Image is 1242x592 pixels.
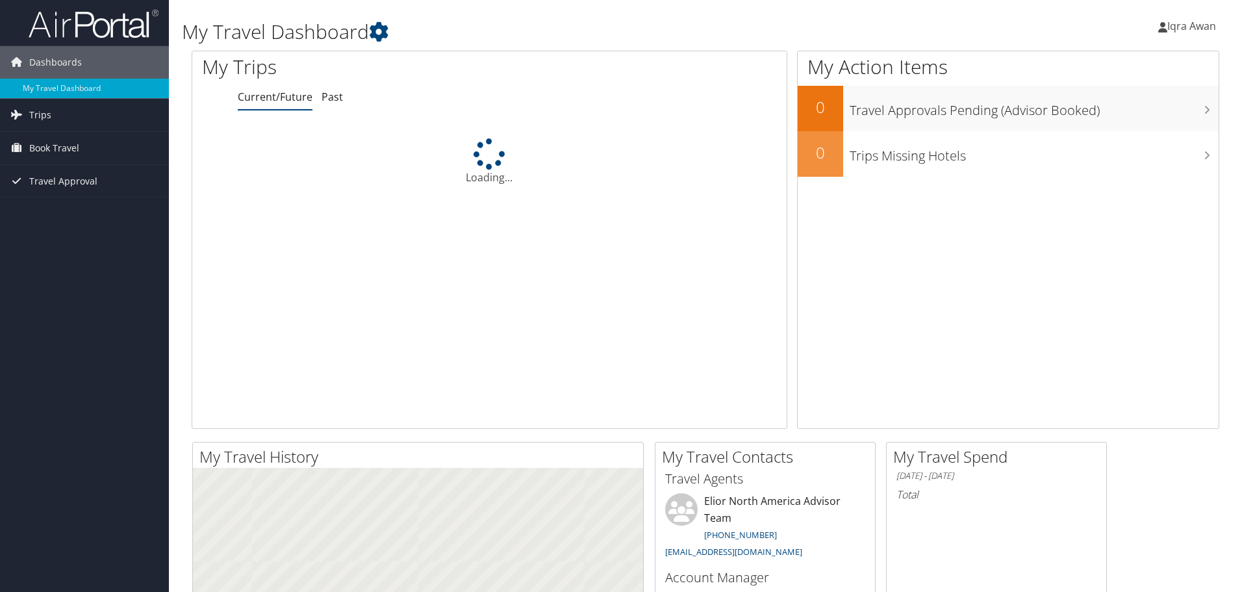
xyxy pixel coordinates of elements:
[798,131,1219,177] a: 0Trips Missing Hotels
[850,95,1219,120] h3: Travel Approvals Pending (Advisor Booked)
[798,96,843,118] h2: 0
[202,53,529,81] h1: My Trips
[662,446,875,468] h2: My Travel Contacts
[659,493,872,563] li: Elior North America Advisor Team
[896,487,1096,502] h6: Total
[893,446,1106,468] h2: My Travel Spend
[29,132,79,164] span: Book Travel
[665,569,865,587] h3: Account Manager
[192,138,787,185] div: Loading...
[1158,6,1229,45] a: Iqra Awan
[704,529,777,541] a: [PHONE_NUMBER]
[1167,19,1216,33] span: Iqra Awan
[798,53,1219,81] h1: My Action Items
[29,46,82,79] span: Dashboards
[238,90,312,104] a: Current/Future
[896,470,1096,482] h6: [DATE] - [DATE]
[850,140,1219,165] h3: Trips Missing Hotels
[798,142,843,164] h2: 0
[665,470,865,488] h3: Travel Agents
[29,165,97,198] span: Travel Approval
[199,446,643,468] h2: My Travel History
[665,546,802,558] a: [EMAIL_ADDRESS][DOMAIN_NAME]
[798,86,1219,131] a: 0Travel Approvals Pending (Advisor Booked)
[182,18,880,45] h1: My Travel Dashboard
[29,99,51,131] span: Trips
[322,90,343,104] a: Past
[29,8,158,39] img: airportal-logo.png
